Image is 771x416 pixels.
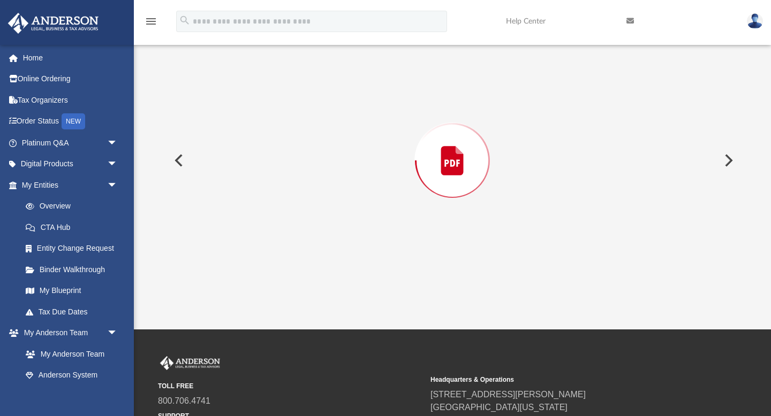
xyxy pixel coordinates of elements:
a: My Anderson Team [15,343,123,365]
a: Home [7,47,134,68]
a: My Blueprint [15,280,128,302]
a: Order StatusNEW [7,111,134,133]
i: search [179,14,191,26]
a: menu [145,20,157,28]
a: Platinum Q&Aarrow_drop_down [7,132,134,153]
a: Online Ordering [7,68,134,90]
a: Tax Due Dates [15,301,134,322]
img: Anderson Advisors Platinum Portal [5,13,102,34]
a: Anderson System [15,365,128,386]
button: Next File [716,145,739,175]
button: Previous File [166,145,190,175]
img: Anderson Advisors Platinum Portal [158,356,222,370]
i: menu [145,15,157,28]
a: Binder Walkthrough [15,259,134,280]
div: NEW [62,113,85,129]
a: My Entitiesarrow_drop_down [7,174,134,196]
a: [GEOGRAPHIC_DATA][US_STATE] [430,403,568,412]
img: User Pic [747,13,763,29]
a: 800.706.4741 [158,396,210,405]
span: arrow_drop_down [107,132,128,154]
a: Digital Productsarrow_drop_down [7,153,134,175]
span: arrow_drop_down [107,322,128,344]
a: My Anderson Teamarrow_drop_down [7,322,128,344]
span: arrow_drop_down [107,174,128,196]
a: Entity Change Request [15,238,134,259]
span: arrow_drop_down [107,153,128,175]
a: Overview [15,196,134,217]
a: Tax Organizers [7,89,134,111]
small: Headquarters & Operations [430,375,696,384]
small: TOLL FREE [158,381,423,391]
a: CTA Hub [15,217,134,238]
a: [STREET_ADDRESS][PERSON_NAME] [430,390,586,399]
